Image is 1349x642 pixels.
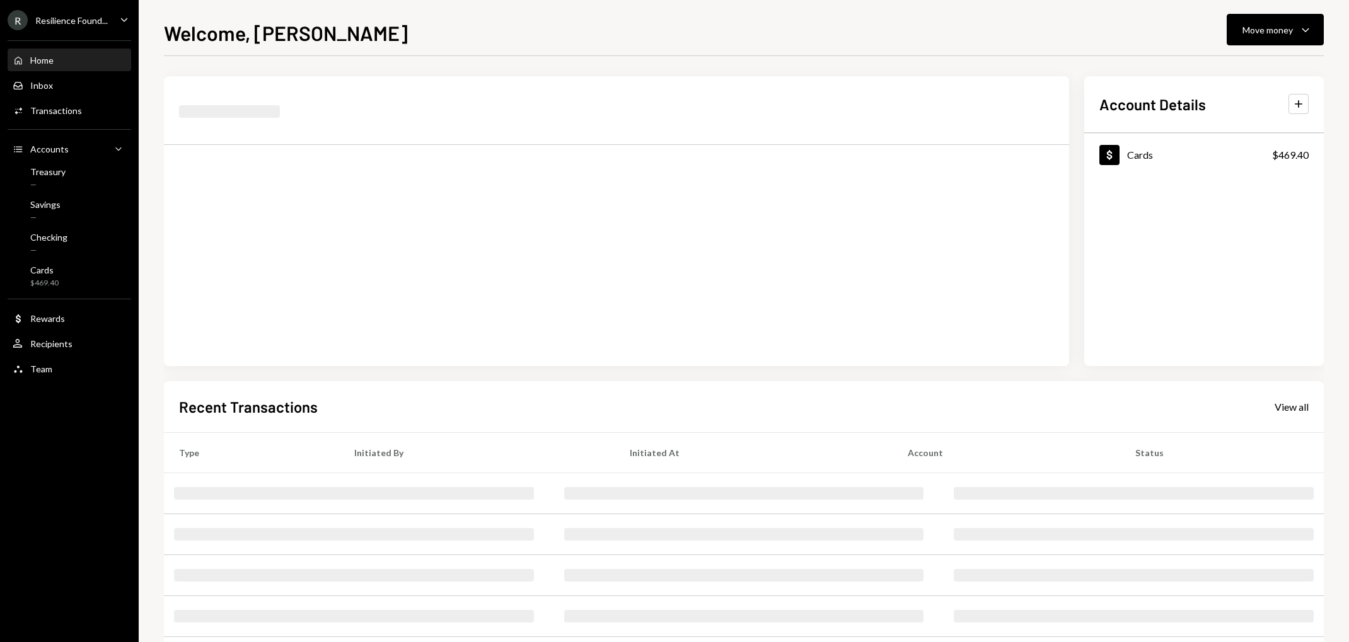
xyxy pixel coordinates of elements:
[30,80,53,91] div: Inbox
[30,313,65,324] div: Rewards
[30,55,54,66] div: Home
[30,265,59,275] div: Cards
[1275,399,1309,413] a: View all
[615,432,893,473] th: Initiated At
[1099,94,1206,115] h2: Account Details
[8,74,131,96] a: Inbox
[339,432,615,473] th: Initiated By
[30,212,61,223] div: —
[1120,432,1324,473] th: Status
[8,10,28,30] div: R
[1242,23,1293,37] div: Move money
[1272,147,1309,163] div: $469.40
[30,144,69,154] div: Accounts
[30,166,66,177] div: Treasury
[30,338,72,349] div: Recipients
[8,195,131,226] a: Savings—
[8,163,131,193] a: Treasury—
[1227,14,1324,45] button: Move money
[8,332,131,355] a: Recipients
[1127,149,1153,161] div: Cards
[30,364,52,374] div: Team
[8,228,131,258] a: Checking—
[8,261,131,291] a: Cards$469.40
[1084,134,1324,176] a: Cards$469.40
[35,15,108,26] div: Resilience Found...
[30,232,67,243] div: Checking
[8,99,131,122] a: Transactions
[8,307,131,330] a: Rewards
[893,432,1120,473] th: Account
[30,199,61,210] div: Savings
[8,137,131,160] a: Accounts
[164,432,339,473] th: Type
[179,396,318,417] h2: Recent Transactions
[164,20,408,45] h1: Welcome, [PERSON_NAME]
[30,245,67,256] div: —
[8,49,131,71] a: Home
[30,180,66,190] div: —
[30,278,59,289] div: $469.40
[30,105,82,116] div: Transactions
[1275,401,1309,413] div: View all
[8,357,131,380] a: Team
